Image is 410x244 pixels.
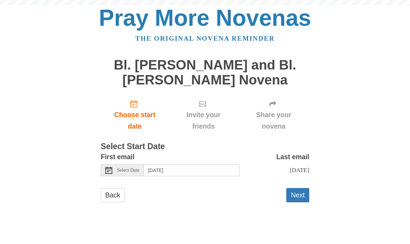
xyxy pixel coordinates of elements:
[108,109,162,132] span: Choose start date
[99,5,311,31] a: Pray More Novenas
[290,166,309,173] span: [DATE]
[286,188,309,202] button: Next
[101,151,134,163] label: First email
[169,94,238,136] div: Click "Next" to confirm your start date first.
[117,168,139,173] span: Select Date
[176,109,231,132] span: Invite your friends
[238,94,309,136] div: Click "Next" to confirm your start date first.
[276,151,309,163] label: Last email
[101,142,309,151] h3: Select Start Date
[101,94,169,136] a: Choose start date
[136,35,275,42] a: The original novena reminder
[101,188,125,202] a: Back
[245,109,302,132] span: Share your novena
[101,58,309,87] h1: Bl. [PERSON_NAME] and Bl. [PERSON_NAME] Novena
